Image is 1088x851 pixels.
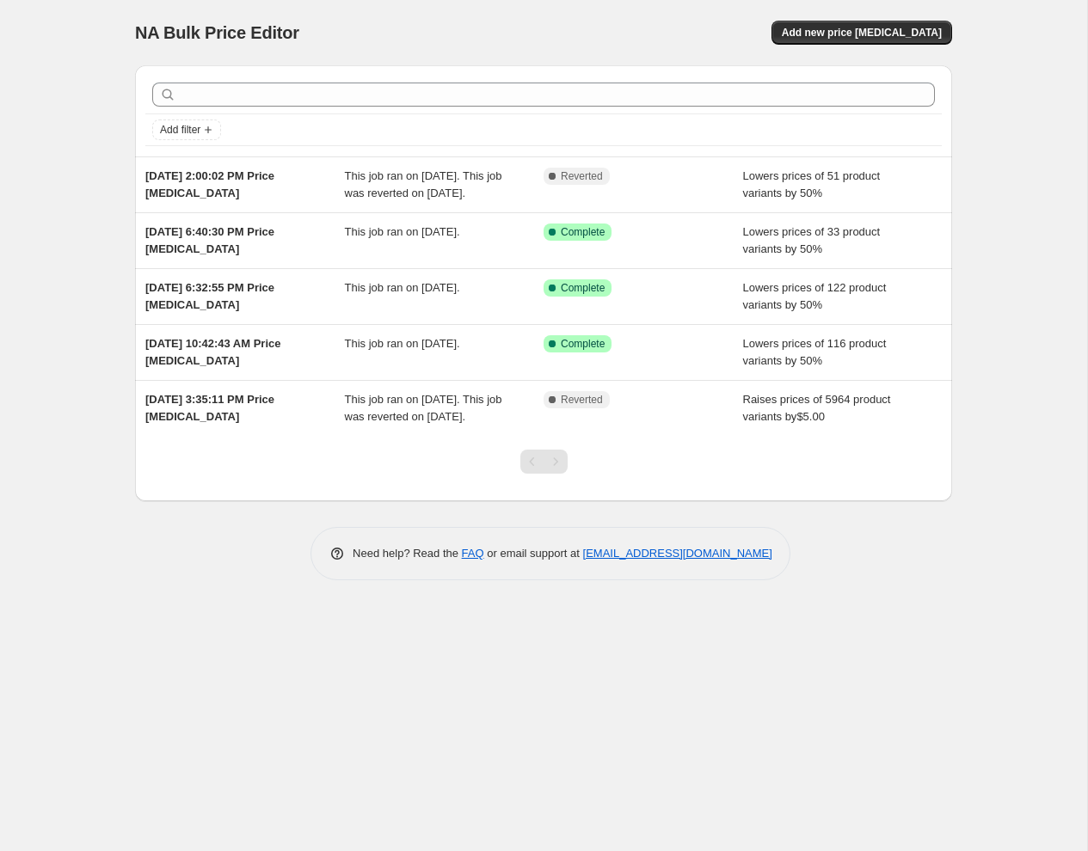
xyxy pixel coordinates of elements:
span: Add filter [160,123,200,137]
span: or email support at [484,547,583,560]
span: This job ran on [DATE]. [345,225,460,238]
span: Lowers prices of 33 product variants by 50% [743,225,881,255]
span: This job ran on [DATE]. [345,281,460,294]
span: Reverted [561,169,603,183]
span: This job ran on [DATE]. This job was reverted on [DATE]. [345,393,502,423]
span: Lowers prices of 122 product variants by 50% [743,281,887,311]
span: [DATE] 3:35:11 PM Price [MEDICAL_DATA] [145,393,274,423]
nav: Pagination [520,450,568,474]
a: [EMAIL_ADDRESS][DOMAIN_NAME] [583,547,772,560]
button: Add filter [152,119,221,140]
span: Lowers prices of 116 product variants by 50% [743,337,887,367]
span: Lowers prices of 51 product variants by 50% [743,169,881,199]
span: Need help? Read the [353,547,462,560]
span: Reverted [561,393,603,407]
span: NA Bulk Price Editor [135,23,299,42]
span: Raises prices of 5964 product variants by [743,393,891,423]
button: Add new price [MEDICAL_DATA] [771,21,952,45]
span: This job ran on [DATE]. This job was reverted on [DATE]. [345,169,502,199]
span: [DATE] 6:32:55 PM Price [MEDICAL_DATA] [145,281,274,311]
span: Complete [561,337,605,351]
span: This job ran on [DATE]. [345,337,460,350]
span: $5.00 [796,410,825,423]
span: Add new price [MEDICAL_DATA] [782,26,942,40]
span: [DATE] 10:42:43 AM Price [MEDICAL_DATA] [145,337,281,367]
span: [DATE] 6:40:30 PM Price [MEDICAL_DATA] [145,225,274,255]
span: [DATE] 2:00:02 PM Price [MEDICAL_DATA] [145,169,274,199]
a: FAQ [462,547,484,560]
span: Complete [561,225,605,239]
span: Complete [561,281,605,295]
